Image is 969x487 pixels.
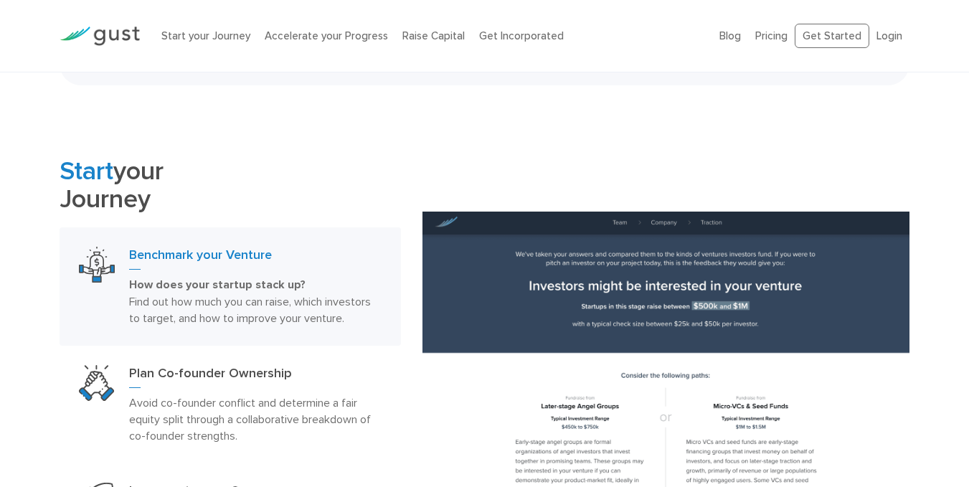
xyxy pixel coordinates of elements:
[479,29,564,42] a: Get Incorporated
[755,29,788,42] a: Pricing
[402,29,465,42] a: Raise Capital
[129,365,382,388] h3: Plan Co-founder Ownership
[129,247,382,270] h3: Benchmark your Venture
[129,295,371,325] span: Find out how much you can raise, which investors to target, and how to improve your venture.
[79,365,115,401] img: Plan Co Founder Ownership
[719,29,741,42] a: Blog
[876,29,902,42] a: Login
[129,278,306,292] strong: How does your startup stack up?
[265,29,388,42] a: Accelerate your Progress
[60,346,402,463] a: Plan Co Founder OwnershipPlan Co-founder OwnershipAvoid co-founder conflict and determine a fair ...
[60,27,140,46] img: Gust Logo
[129,394,382,444] p: Avoid co-founder conflict and determine a fair equity split through a collaborative breakdown of ...
[79,247,115,283] img: Benchmark Your Venture
[795,24,869,49] a: Get Started
[60,156,113,186] span: Start
[161,29,250,42] a: Start your Journey
[60,157,402,213] h2: your Journey
[60,227,402,346] a: Benchmark Your VentureBenchmark your VentureHow does your startup stack up? Find out how much you...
